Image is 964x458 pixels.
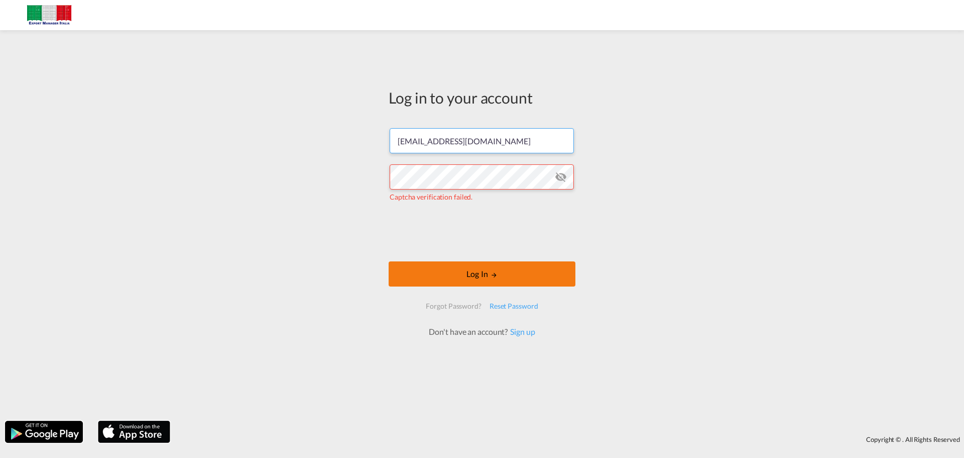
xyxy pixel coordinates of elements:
[418,326,546,337] div: Don't have an account?
[406,212,558,251] iframe: reCAPTCHA
[15,4,83,27] img: 51022700b14f11efa3148557e262d94e.jpg
[486,297,542,315] div: Reset Password
[4,420,84,444] img: google.png
[422,297,485,315] div: Forgot Password?
[389,87,575,108] div: Log in to your account
[390,193,472,201] span: Captcha verification failed.
[97,420,171,444] img: apple.png
[175,431,964,448] div: Copyright © . All Rights Reserved
[508,327,535,336] a: Sign up
[389,261,575,287] button: LOGIN
[390,128,574,153] input: Enter email/phone number
[555,171,567,183] md-icon: icon-eye-off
